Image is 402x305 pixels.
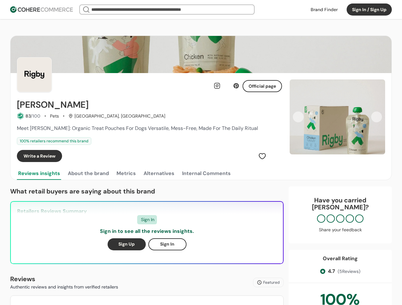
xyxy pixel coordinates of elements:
img: Slide 0 [290,79,385,154]
b: Reviews [10,275,35,283]
span: ( 5 Reviews) [338,268,360,275]
div: 100 % retailers recommend this brand [17,137,91,145]
button: Sign In [148,238,187,250]
button: About the brand [67,167,110,180]
button: Official page [243,80,282,92]
div: Share your feedback [295,227,385,233]
button: Previous Slide [293,112,304,122]
div: Slide 1 [290,79,385,154]
div: Have you carried [295,197,385,211]
div: Carousel [290,79,385,154]
span: Meet [PERSON_NAME]: Organic Treat Pouches For Dogs Versatile, Mess-Free, Made For The Daily Ritual [17,125,258,132]
div: Pets [50,113,59,119]
p: What retail buyers are saying about this brand [10,186,284,196]
img: Cohere Logo [10,6,73,13]
button: Write a Review [17,150,62,162]
div: Internal Comments [182,170,231,177]
img: Brand Photo [17,57,52,92]
button: Alternatives [142,167,176,180]
p: Sign in to see all the reviews insights. [100,227,194,235]
p: [PERSON_NAME] ? [295,204,385,211]
div: [GEOGRAPHIC_DATA], [GEOGRAPHIC_DATA] [68,113,165,119]
span: Sign In [141,216,154,223]
h2: Rigby [17,100,88,110]
p: Authentic reviews and insights from verified retailers [10,284,118,290]
span: 4.7 [328,268,335,275]
span: /100 [31,113,40,119]
button: Sign Up [108,238,146,250]
button: Sign In / Sign Up [347,3,392,16]
img: Brand cover image [11,36,391,73]
button: Metrics [115,167,137,180]
span: Featured [263,280,280,285]
div: Overall Rating [323,255,358,262]
button: Reviews insights [17,167,61,180]
span: 83 [25,113,31,119]
button: Next Slide [371,112,382,122]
